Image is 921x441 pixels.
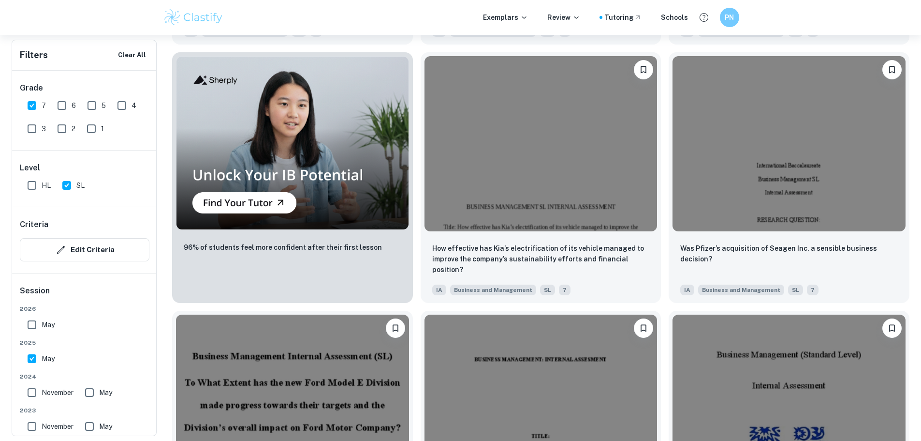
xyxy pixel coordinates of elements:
[634,60,653,79] button: Bookmark
[101,123,104,134] span: 1
[680,243,898,264] p: Was Pfizer’s acquisition of Seagen Inc. a sensible business decision?
[42,319,55,330] span: May
[882,60,902,79] button: Bookmark
[680,285,694,295] span: IA
[42,387,73,398] span: November
[547,12,580,23] p: Review
[20,406,149,415] span: 2023
[669,52,909,303] a: BookmarkWas Pfizer’s acquisition of Seagen Inc. a sensible business decision?IABusiness and Manag...
[807,285,819,295] span: 7
[672,56,906,231] img: Business and Management IA example thumbnail: Was Pfizer’s acquisition of Seagen Inc.
[634,319,653,338] button: Bookmark
[696,9,712,26] button: Help and Feedback
[20,304,149,313] span: 2026
[42,100,46,111] span: 7
[724,12,735,23] h6: PN
[604,12,642,23] a: Tutoring
[421,52,661,303] a: BookmarkHow effective has Kia’s electrification of its vehicle managed to improve the company’s s...
[450,285,536,295] span: Business and Management
[72,100,76,111] span: 6
[720,8,739,27] button: PN
[132,100,136,111] span: 4
[559,285,570,295] span: 7
[20,285,149,304] h6: Session
[184,242,382,253] p: 96% of students feel more confident after their first lesson
[661,12,688,23] a: Schools
[20,238,149,261] button: Edit Criteria
[424,56,658,231] img: Business and Management IA example thumbnail: How effective has Kia’s electrification
[540,285,555,295] span: SL
[99,421,112,432] span: May
[386,319,405,338] button: Bookmark
[76,180,85,191] span: SL
[20,219,48,230] h6: Criteria
[432,243,650,275] p: How effective has Kia’s electrification of its vehicle managed to improve the company’s sustainab...
[102,100,106,111] span: 5
[116,48,148,62] button: Clear All
[20,162,149,174] h6: Level
[20,82,149,94] h6: Grade
[788,285,803,295] span: SL
[42,353,55,364] span: May
[20,48,48,62] h6: Filters
[20,338,149,347] span: 2025
[20,372,149,381] span: 2024
[172,52,413,303] a: Thumbnail96% of students feel more confident after their first lesson
[163,8,224,27] img: Clastify logo
[882,319,902,338] button: Bookmark
[483,12,528,23] p: Exemplars
[99,387,112,398] span: May
[72,123,75,134] span: 2
[42,180,51,191] span: HL
[176,56,409,229] img: Thumbnail
[42,123,46,134] span: 3
[698,285,784,295] span: Business and Management
[42,421,73,432] span: November
[432,285,446,295] span: IA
